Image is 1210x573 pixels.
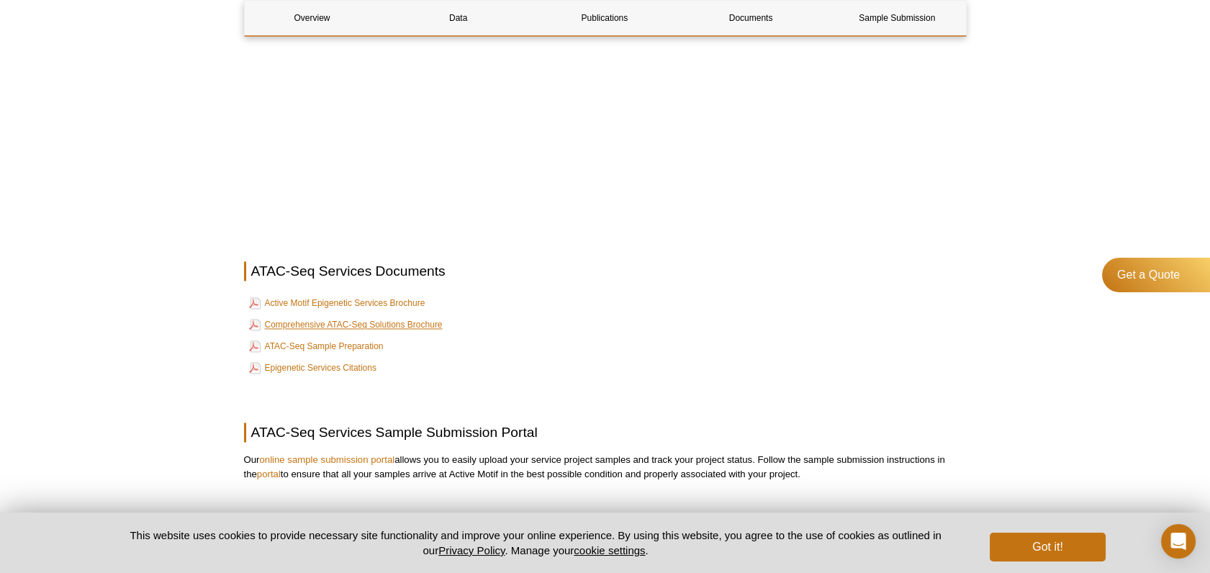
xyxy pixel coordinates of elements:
a: Sample Submission [829,1,965,35]
p: This website uses cookies to provide necessary site functionality and improve your online experie... [105,528,967,558]
button: cookie settings [574,544,645,556]
a: Data [391,1,526,35]
a: online sample submission portal [259,454,394,465]
a: Get a Quote [1102,258,1210,292]
a: Documents [683,1,818,35]
a: Comprehensive ATAC-Seq Solutions Brochure [249,316,443,333]
a: ATAC-Seq Sample Preparation [249,338,384,355]
a: Active Motif Epigenetic Services Brochure [249,294,425,312]
p: Our allows you to easily upload your service project samples and track your project status. Follo... [244,453,967,482]
div: Open Intercom Messenger [1161,524,1196,559]
a: portal [257,469,281,479]
a: Epigenetic Services Citations [249,359,376,376]
button: Got it! [990,533,1105,561]
a: Privacy Policy [438,544,505,556]
a: Publications [537,1,672,35]
h2: ATAC-Seq Services Documents [244,261,967,281]
h2: ATAC-Seq Services Sample Submission Portal [244,423,967,442]
a: Overview [245,1,380,35]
